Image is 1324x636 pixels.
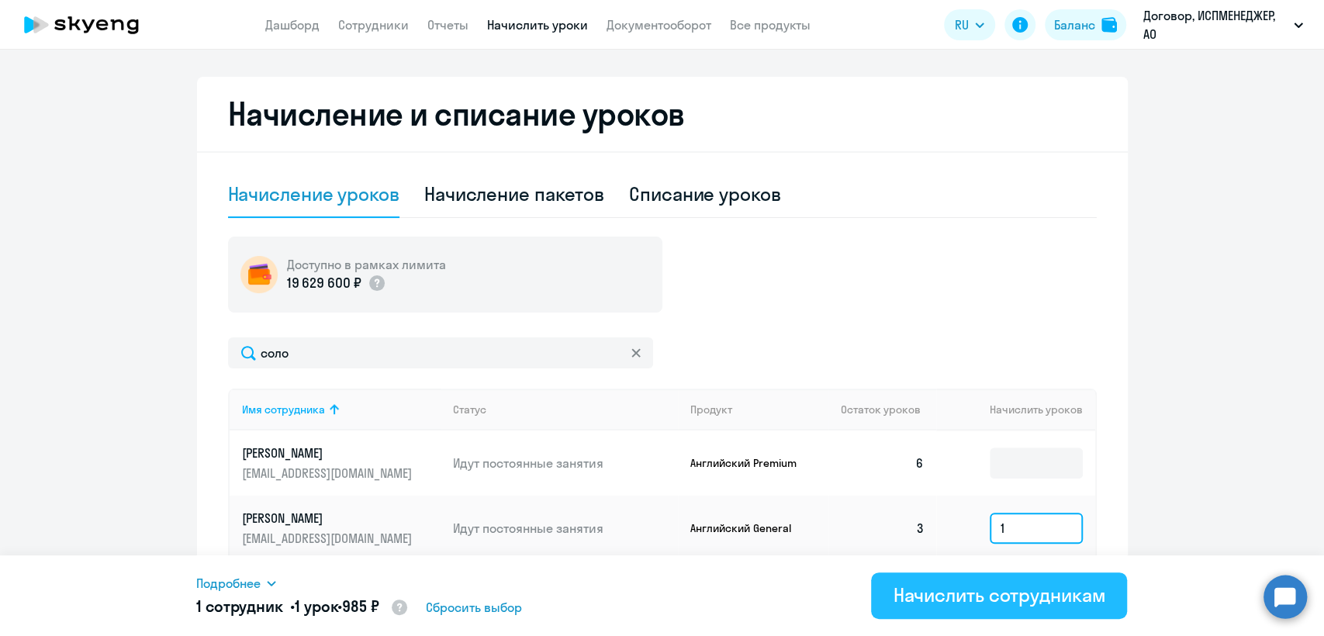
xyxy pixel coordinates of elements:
[242,444,441,482] a: [PERSON_NAME][EMAIL_ADDRESS][DOMAIN_NAME]
[453,403,486,417] div: Статус
[955,16,969,34] span: RU
[427,17,468,33] a: Отчеты
[1101,17,1117,33] img: balance
[424,181,604,206] div: Начисление пакетов
[1045,9,1126,40] button: Балансbalance
[487,17,588,33] a: Начислить уроки
[338,17,409,33] a: Сотрудники
[342,596,379,616] span: 985 ₽
[242,403,325,417] div: Имя сотрудника
[287,256,446,273] h5: Доступно в рамках лимита
[607,17,711,33] a: Документооборот
[730,17,811,33] a: Все продукты
[690,403,732,417] div: Продукт
[453,520,678,537] p: Идут постоянные занятия
[629,181,781,206] div: Списание уроков
[242,530,416,547] p: [EMAIL_ADDRESS][DOMAIN_NAME]
[228,181,399,206] div: Начисление уроков
[936,389,1094,430] th: Начислить уроков
[242,465,416,482] p: [EMAIL_ADDRESS][DOMAIN_NAME]
[841,403,937,417] div: Остаток уроков
[196,596,409,619] h5: 1 сотрудник • •
[1054,16,1095,34] div: Баланс
[240,256,278,293] img: wallet-circle.png
[426,598,522,617] span: Сбросить выбор
[242,510,441,547] a: [PERSON_NAME][EMAIL_ADDRESS][DOMAIN_NAME]
[828,496,937,561] td: 3
[295,596,337,616] span: 1 урок
[828,430,937,496] td: 6
[453,455,678,472] p: Идут постоянные занятия
[1143,6,1288,43] p: Договор, ИСПМЕНЕДЖЕР, АО
[690,456,807,470] p: Английский Premium
[871,572,1127,619] button: Начислить сотрудникам
[453,403,678,417] div: Статус
[242,403,441,417] div: Имя сотрудника
[893,582,1105,607] div: Начислить сотрудникам
[242,444,416,461] p: [PERSON_NAME]
[1136,6,1311,43] button: Договор, ИСПМЕНЕДЖЕР, АО
[265,17,320,33] a: Дашборд
[690,521,807,535] p: Английский General
[690,403,828,417] div: Продукт
[242,510,416,527] p: [PERSON_NAME]
[944,9,995,40] button: RU
[228,95,1097,133] h2: Начисление и списание уроков
[841,403,921,417] span: Остаток уроков
[196,574,261,593] span: Подробнее
[287,273,361,293] p: 19 629 600 ₽
[228,337,653,368] input: Поиск по имени, email, продукту или статусу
